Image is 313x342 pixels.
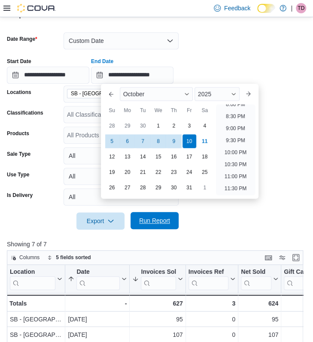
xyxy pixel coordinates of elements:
[105,103,119,117] div: Su
[152,119,165,133] div: day-1
[241,268,271,290] div: Net Sold
[7,130,29,137] label: Products
[167,134,181,148] div: day-9
[167,103,181,117] div: Th
[136,165,150,179] div: day-21
[10,268,62,290] button: Location
[7,109,43,116] label: Classifications
[182,134,196,148] div: day-10
[104,118,213,195] div: October, 2025
[216,104,255,195] ul: Time
[68,330,127,340] div: [DATE]
[198,181,212,194] div: day-1
[136,119,150,133] div: day-30
[10,268,55,276] div: Location
[222,99,249,109] li: 8:00 PM
[10,330,62,340] div: SB - [GEOGRAPHIC_DATA]
[67,89,146,98] span: SB - Louisville
[7,89,31,96] label: Locations
[132,314,182,324] div: 95
[7,67,89,84] input: Press the down key to open a popover containing a calendar.
[105,181,119,194] div: day-26
[7,151,30,157] label: Sale Type
[198,103,212,117] div: Sa
[167,181,181,194] div: day-30
[263,252,273,263] button: Keyboard shortcuts
[7,36,37,42] label: Date Range
[121,134,134,148] div: day-6
[277,252,287,263] button: Display options
[76,212,125,230] button: Export
[71,89,136,98] span: SB - [GEOGRAPHIC_DATA]
[7,252,43,263] button: Columns
[182,150,196,163] div: day-17
[105,119,119,133] div: day-28
[241,298,278,309] div: 624
[241,268,271,276] div: Net Sold
[64,32,179,49] button: Custom Date
[136,181,150,194] div: day-28
[188,268,235,290] button: Invoices Ref
[198,150,212,163] div: day-18
[132,298,182,309] div: 627
[64,168,179,185] button: All
[198,91,211,97] span: 2025
[136,134,150,148] div: day-7
[91,58,113,65] label: End Date
[7,240,306,248] p: Showing 7 of 7
[123,91,145,97] span: October
[68,314,127,324] div: [DATE]
[152,165,165,179] div: day-22
[7,171,29,178] label: Use Type
[91,67,173,84] input: Press the down key to enter a popover containing a calendar. Press the escape key to close the po...
[241,268,278,290] button: Net Sold
[132,268,182,290] button: Invoices Sold
[152,181,165,194] div: day-29
[10,268,55,290] div: Location
[132,330,182,340] div: 107
[298,3,304,13] span: TD
[188,298,235,309] div: 3
[44,252,94,263] button: 5 fields sorted
[188,314,235,324] div: 0
[19,254,40,261] span: Columns
[198,134,212,148] div: day-11
[241,314,278,324] div: 95
[120,87,193,101] div: Button. Open the month selector. October is currently selected.
[198,165,212,179] div: day-25
[221,183,250,194] li: 11:30 PM
[222,135,249,145] li: 9:30 PM
[291,3,292,13] p: |
[188,268,228,276] div: Invoices Ref
[182,181,196,194] div: day-31
[105,165,119,179] div: day-19
[167,165,181,179] div: day-23
[182,165,196,179] div: day-24
[241,330,278,340] div: 107
[182,119,196,133] div: day-3
[7,58,31,65] label: Start Date
[221,159,250,169] li: 10:30 PM
[222,111,249,121] li: 8:30 PM
[82,212,119,230] span: Export
[224,4,250,12] span: Feedback
[194,87,240,101] div: Button. Open the year selector. 2025 is currently selected.
[104,87,118,101] button: Previous Month
[105,150,119,163] div: day-12
[68,298,127,309] div: -
[121,150,134,163] div: day-13
[222,123,249,133] li: 9:00 PM
[139,216,170,225] span: Run Report
[9,298,62,309] div: Totals
[152,134,165,148] div: day-8
[121,103,134,117] div: Mo
[221,171,250,182] li: 11:00 PM
[64,147,179,164] button: All
[188,268,228,290] div: Invoices Ref
[121,181,134,194] div: day-27
[10,314,62,324] div: SB - [GEOGRAPHIC_DATA]
[121,165,134,179] div: day-20
[56,254,91,261] span: 5 fields sorted
[7,192,33,199] label: Is Delivery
